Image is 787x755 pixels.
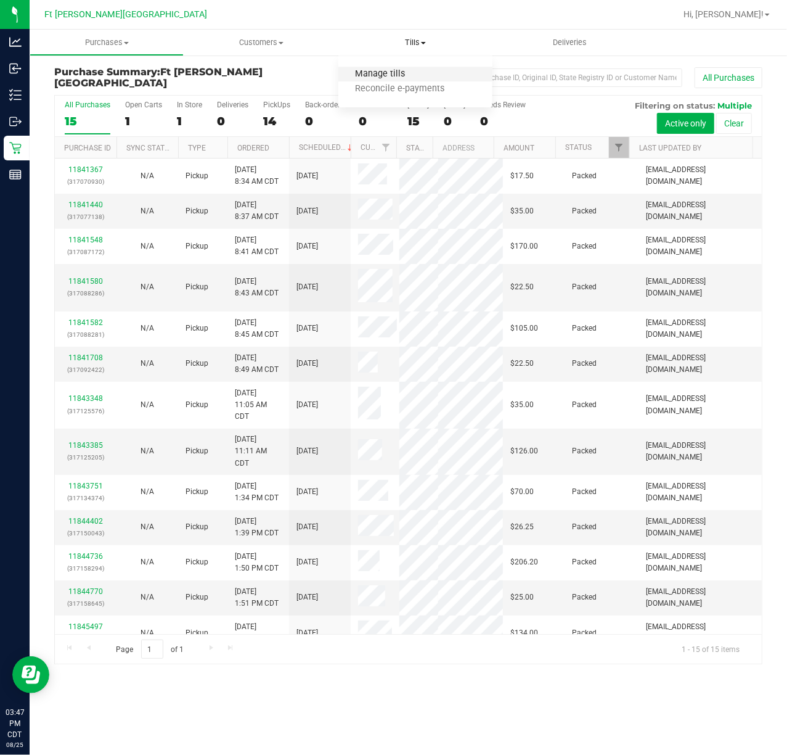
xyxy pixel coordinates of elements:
[141,592,154,603] button: N/A
[296,241,318,252] span: [DATE]
[217,114,248,128] div: 0
[299,143,355,152] a: Scheduled
[646,516,754,539] span: [EMAIL_ADDRESS][DOMAIN_NAME]
[141,486,154,498] button: N/A
[184,37,337,48] span: Customers
[68,622,103,631] a: 11845497
[141,242,154,250] span: Not Applicable
[141,400,154,409] span: Not Applicable
[125,101,162,109] div: Open Carts
[672,640,749,658] span: 1 - 15 of 15 items
[62,633,109,645] p: (317175489)
[141,359,154,368] span: Not Applicable
[646,317,754,340] span: [EMAIL_ADDRESS][DOMAIN_NAME]
[376,137,396,158] a: Filter
[141,487,154,496] span: Not Applicable
[492,30,646,56] a: Deliveries
[296,445,318,457] span: [DATE]
[62,563,109,574] p: (317158294)
[235,551,279,574] span: [DATE] 1:50 PM CDT
[186,205,208,217] span: Pickup
[64,144,111,152] a: Purchase ID
[68,587,103,596] a: 11844770
[646,199,754,223] span: [EMAIL_ADDRESS][DOMAIN_NAME]
[296,627,318,639] span: [DATE]
[510,521,534,533] span: $26.25
[646,481,754,504] span: [EMAIL_ADDRESS][DOMAIN_NAME]
[65,114,110,128] div: 15
[235,481,279,504] span: [DATE] 1:34 PM CDT
[572,627,597,639] span: Packed
[510,399,534,411] span: $35.00
[141,205,154,217] button: N/A
[141,324,154,332] span: Not Applicable
[263,114,290,128] div: 14
[44,9,207,20] span: Ft [PERSON_NAME][GEOGRAPHIC_DATA]
[338,84,461,94] span: Reconcile e-payments
[609,137,629,158] a: Filter
[235,276,279,299] span: [DATE] 8:43 AM CDT
[9,36,22,48] inline-svg: Analytics
[717,101,752,110] span: Multiple
[235,586,279,609] span: [DATE] 1:51 PM CDT
[68,236,103,244] a: 11841548
[68,394,103,403] a: 11843348
[54,67,290,88] h3: Purchase Summary:
[565,143,592,152] a: Status
[186,170,208,182] span: Pickup
[639,144,701,152] a: Last Updated By
[105,640,194,659] span: Page of 1
[9,142,22,154] inline-svg: Retail
[361,143,399,152] a: Customer
[444,114,465,128] div: 0
[235,621,279,645] span: [DATE] 3:28 PM CDT
[646,276,754,299] span: [EMAIL_ADDRESS][DOMAIN_NAME]
[141,447,154,455] span: Not Applicable
[572,445,597,457] span: Packed
[30,30,184,56] a: Purchases
[338,69,422,80] span: Manage tills
[186,521,208,533] span: Pickup
[646,551,754,574] span: [EMAIL_ADDRESS][DOMAIN_NAME]
[9,168,22,181] inline-svg: Reports
[184,30,338,56] a: Customers
[646,440,754,463] span: [EMAIL_ADDRESS][DOMAIN_NAME]
[68,200,103,209] a: 11841440
[68,441,103,450] a: 11843385
[407,114,429,128] div: 15
[68,165,103,174] a: 11841367
[141,207,154,215] span: Not Applicable
[510,445,538,457] span: $126.00
[572,205,597,217] span: Packed
[296,556,318,568] span: [DATE]
[504,144,534,152] a: Amount
[235,516,279,539] span: [DATE] 1:39 PM CDT
[9,115,22,128] inline-svg: Outbound
[217,101,248,109] div: Deliveries
[237,144,269,152] a: Ordered
[683,9,764,19] span: Hi, [PERSON_NAME]!
[62,492,109,504] p: (317134374)
[186,358,208,369] span: Pickup
[235,164,279,188] span: [DATE] 8:34 AM CDT
[296,281,318,293] span: [DATE]
[235,317,279,340] span: [DATE] 8:45 AM CDT
[141,558,154,566] span: Not Applicable
[646,234,754,258] span: [EMAIL_ADDRESS][DOMAIN_NAME]
[186,627,208,639] span: Pickup
[9,89,22,101] inline-svg: Inventory
[572,358,597,369] span: Packed
[235,234,279,258] span: [DATE] 8:41 AM CDT
[646,164,754,188] span: [EMAIL_ADDRESS][DOMAIN_NAME]
[62,287,109,299] p: (317088286)
[141,241,154,252] button: N/A
[141,640,163,659] input: 1
[141,399,154,411] button: N/A
[716,113,752,134] button: Clear
[338,37,492,48] span: Tills
[296,399,318,411] span: [DATE]
[68,277,103,286] a: 11841580
[296,170,318,182] span: [DATE]
[141,283,154,291] span: Not Applicable
[126,144,174,152] a: Sync Status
